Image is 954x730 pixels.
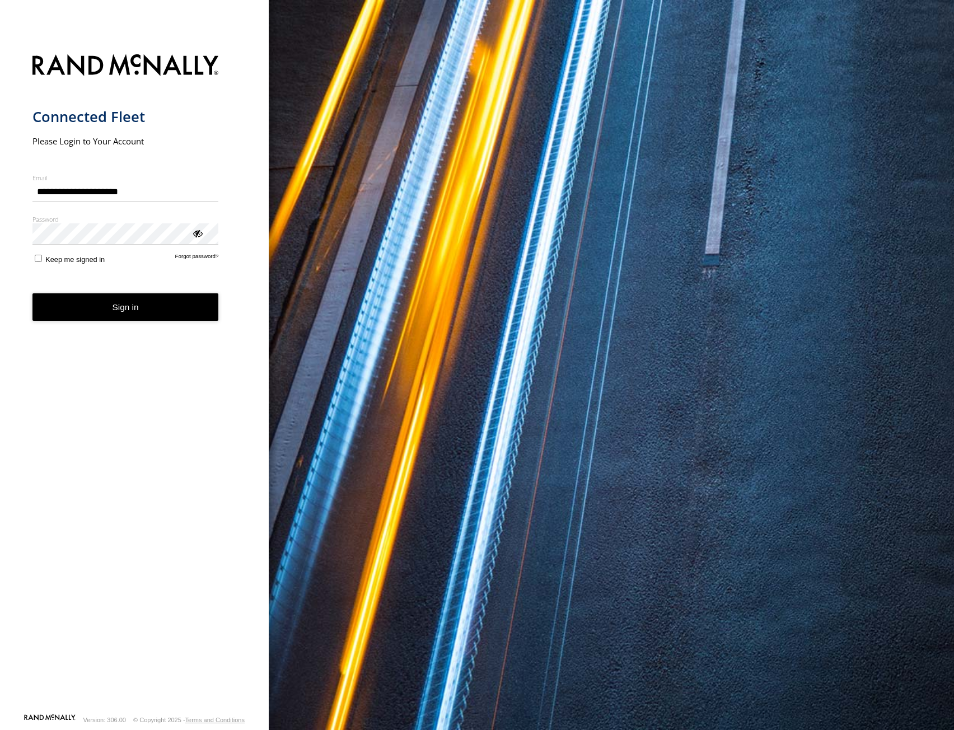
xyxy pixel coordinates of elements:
[32,293,219,321] button: Sign in
[32,52,219,81] img: Rand McNally
[32,174,219,182] label: Email
[133,717,245,723] div: © Copyright 2025 -
[32,48,237,713] form: main
[32,135,219,147] h2: Please Login to Your Account
[35,255,42,262] input: Keep me signed in
[32,107,219,126] h1: Connected Fleet
[175,253,219,264] a: Forgot password?
[24,714,76,726] a: Visit our Website
[185,717,245,723] a: Terms and Conditions
[83,717,126,723] div: Version: 306.00
[191,227,203,238] div: ViewPassword
[32,215,219,223] label: Password
[45,255,105,264] span: Keep me signed in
